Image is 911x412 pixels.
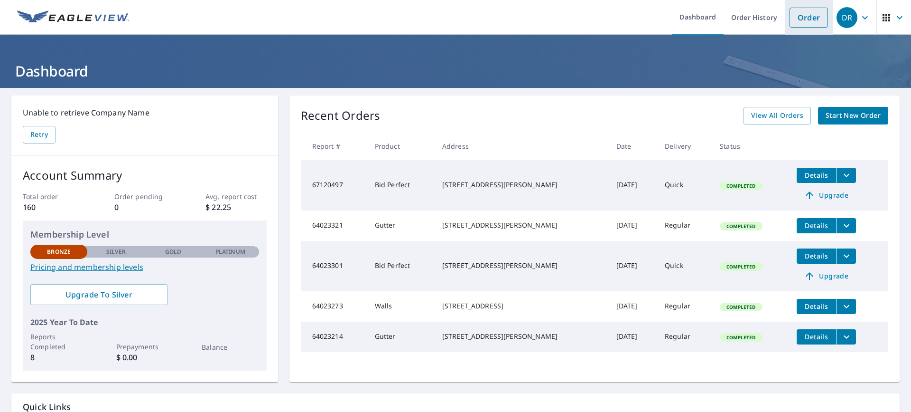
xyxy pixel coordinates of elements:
p: 8 [30,352,87,363]
td: [DATE] [609,241,657,291]
th: Address [435,132,609,160]
img: EV Logo [17,10,129,25]
span: Completed [721,334,761,341]
td: 64023321 [301,211,367,241]
button: filesDropdownBtn-64023321 [837,218,856,233]
span: Upgrade To Silver [38,289,160,300]
button: detailsBtn-64023273 [797,299,837,314]
button: filesDropdownBtn-64023214 [837,329,856,345]
span: Completed [721,304,761,310]
span: View All Orders [751,110,803,122]
th: Date [609,132,657,160]
button: detailsBtn-64023301 [797,249,837,264]
a: Pricing and membership levels [30,261,259,273]
a: Upgrade [797,188,856,203]
p: Silver [106,248,126,256]
span: Upgrade [802,270,850,282]
a: Upgrade To Silver [30,284,167,305]
td: Quick [657,160,712,211]
p: Total order [23,192,84,201]
button: detailsBtn-67120497 [797,168,837,183]
div: DR [837,7,857,28]
p: $ 0.00 [116,352,173,363]
a: Upgrade [797,268,856,284]
span: Upgrade [802,190,850,201]
div: [STREET_ADDRESS][PERSON_NAME] [442,220,601,230]
div: [STREET_ADDRESS][PERSON_NAME] [442,261,601,270]
td: Bid Perfect [367,241,435,291]
span: Retry [30,129,48,141]
div: [STREET_ADDRESS] [442,301,601,311]
td: 64023214 [301,322,367,352]
p: Prepayments [116,342,173,352]
p: Reports Completed [30,332,87,352]
p: Balance [202,342,259,352]
p: Membership Level [30,228,259,241]
p: Platinum [215,248,245,256]
a: Order [790,8,828,28]
span: Details [802,171,831,180]
td: [DATE] [609,160,657,211]
th: Report # [301,132,367,160]
td: Bid Perfect [367,160,435,211]
td: 64023273 [301,291,367,322]
button: filesDropdownBtn-64023273 [837,299,856,314]
td: 67120497 [301,160,367,211]
p: 2025 Year To Date [30,316,259,328]
p: Order pending [114,192,175,201]
td: Quick [657,241,712,291]
td: [DATE] [609,211,657,241]
span: Details [802,251,831,260]
td: Regular [657,322,712,352]
td: Walls [367,291,435,322]
span: Start New Order [826,110,881,122]
td: [DATE] [609,291,657,322]
button: detailsBtn-64023214 [797,329,837,345]
p: Unable to retrieve Company Name [23,107,267,118]
p: Account Summary [23,167,267,184]
p: $ 22.25 [205,201,266,213]
p: Avg. report cost [205,192,266,201]
td: Regular [657,211,712,241]
td: 64023301 [301,241,367,291]
p: Bronze [47,248,71,256]
a: Start New Order [818,107,888,125]
th: Status [712,132,789,160]
a: View All Orders [744,107,811,125]
button: Retry [23,126,56,144]
td: Gutter [367,211,435,241]
td: [DATE] [609,322,657,352]
span: Details [802,332,831,341]
span: Completed [721,223,761,230]
span: Details [802,302,831,311]
button: filesDropdownBtn-67120497 [837,168,856,183]
th: Product [367,132,435,160]
span: Completed [721,182,761,189]
p: 0 [114,201,175,213]
td: Regular [657,291,712,322]
p: 160 [23,201,84,213]
div: [STREET_ADDRESS][PERSON_NAME] [442,332,601,341]
td: Gutter [367,322,435,352]
button: detailsBtn-64023321 [797,218,837,233]
h1: Dashboard [11,61,900,81]
div: [STREET_ADDRESS][PERSON_NAME] [442,180,601,190]
th: Delivery [657,132,712,160]
p: Recent Orders [301,107,381,125]
p: Gold [165,248,181,256]
span: Completed [721,263,761,270]
span: Details [802,221,831,230]
button: filesDropdownBtn-64023301 [837,249,856,264]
